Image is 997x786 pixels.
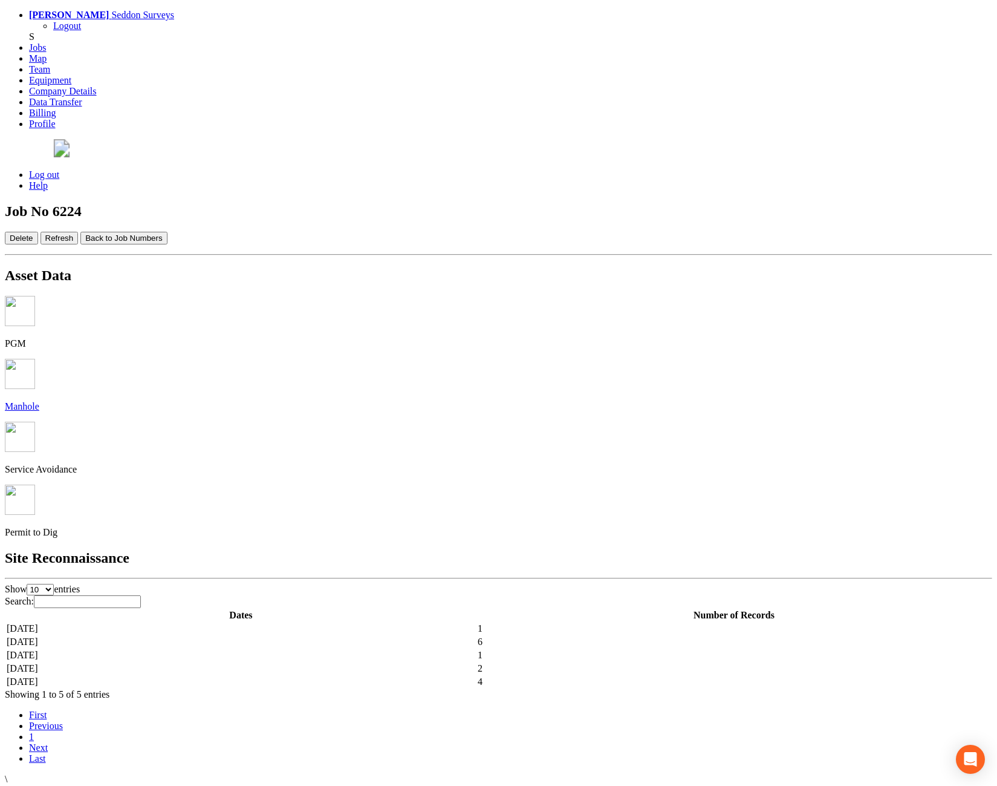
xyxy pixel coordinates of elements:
[6,636,476,648] td: [DATE]
[5,296,35,326] img: job_detail_pgm.png
[111,10,174,20] span: Seddon Surveys
[29,108,56,118] a: Billing
[6,676,476,688] td: [DATE]
[29,742,48,753] a: Next
[5,232,38,244] button: Delete
[29,119,56,129] a: Profile
[5,422,35,452] img: job_detail_service_avoidance.png
[6,663,476,675] td: [DATE]
[29,710,47,720] a: First
[5,381,992,412] a: Manhole
[29,10,109,20] strong: [PERSON_NAME]
[5,338,992,349] p: PGM
[477,636,991,648] td: 6
[5,527,992,538] p: Permit to Dig
[5,359,35,389] img: job_detail_manhole.png
[29,86,97,96] a: Company Details
[29,10,174,20] a: [PERSON_NAME] Seddon Surveys
[27,584,54,595] select: Showentries
[5,485,35,515] img: job_detail_permit_to_dig.png
[477,649,991,661] td: 1
[477,623,991,635] td: 1
[6,609,476,621] th: Dates: activate to sort column ascending
[5,689,992,700] div: Showing 1 to 5 of 5 entries
[34,595,141,608] input: Search:
[29,180,48,191] a: Help
[29,97,82,107] a: Data Transfer
[6,623,476,635] td: [DATE]
[5,203,992,220] h2: Job No 6224
[477,663,991,675] td: 2
[477,609,991,621] th: Number of Records: activate to sort column ascending
[5,464,992,475] p: Service Avoidance
[29,753,46,764] a: Last
[80,232,167,244] button: Back to Job Numbers
[5,550,992,566] h2: Site Reconnaissance
[29,169,59,180] a: Log out
[29,732,34,742] a: 1
[53,21,81,31] a: Logout
[477,676,991,688] td: 4
[5,267,992,284] h2: Asset Data
[6,649,476,661] td: [DATE]
[29,53,47,64] a: Map
[29,64,50,74] a: Team
[29,31,992,42] div: S
[956,745,985,774] div: Open Intercom Messenger
[29,75,71,85] a: Equipment
[5,584,80,594] label: Show entries
[41,232,79,244] button: Refresh
[5,596,141,606] label: Search:
[29,721,63,731] a: Previous
[5,401,992,412] p: Manhole
[29,42,46,53] a: Jobs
